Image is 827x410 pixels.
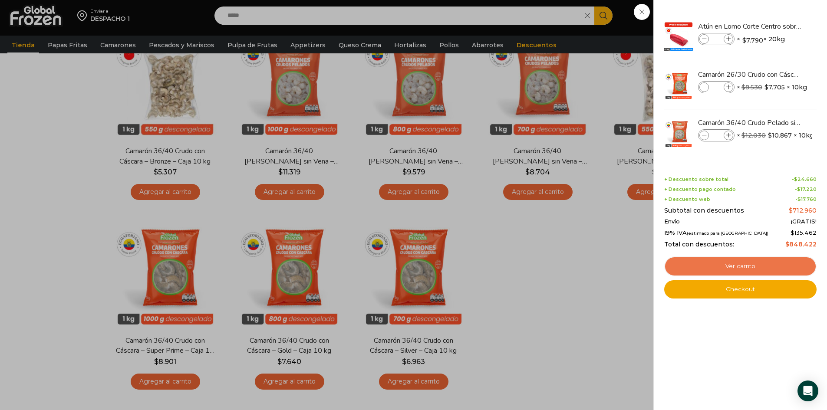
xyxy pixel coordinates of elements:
[785,240,817,248] bdi: 848.422
[710,34,723,44] input: Product quantity
[741,131,766,139] bdi: 12.030
[792,177,817,182] span: -
[794,176,797,182] span: $
[791,229,817,236] span: 135.462
[789,207,817,214] bdi: 712.960
[795,187,817,192] span: -
[797,186,817,192] bdi: 17.220
[664,241,734,248] span: Total con descuentos:
[794,176,817,182] bdi: 24.660
[737,129,814,141] span: × × 10kg
[768,131,792,140] bdi: 10.867
[698,70,801,79] a: Camarón 26/30 Crudo con Cáscara - Gold - Caja 10 kg
[789,207,793,214] span: $
[664,218,680,225] span: Envío
[741,83,762,91] bdi: 8.530
[664,187,736,192] span: + Descuento pago contado
[791,229,794,236] span: $
[664,207,744,214] span: Subtotal con descuentos
[664,197,710,202] span: + Descuento web
[742,36,746,45] span: $
[664,280,817,298] a: Checkout
[797,196,801,202] span: $
[710,131,723,140] input: Product quantity
[791,218,817,225] span: ¡GRATIS!
[797,186,801,192] span: $
[764,83,785,92] bdi: 7.705
[710,82,723,92] input: Product quantity
[741,83,745,91] span: $
[797,380,818,401] div: Open Intercom Messenger
[664,177,728,182] span: + Descuento sobre total
[764,83,768,92] span: $
[737,81,807,93] span: × × 10kg
[795,197,817,202] span: -
[737,33,785,45] span: × × 20kg
[785,240,789,248] span: $
[741,131,745,139] span: $
[687,231,768,236] small: (estimado para [GEOGRAPHIC_DATA])
[664,230,768,236] span: 19% IVA
[698,22,801,31] a: Atún en Lomo Corte Centro sobre 2 kg - Caja 20 kg
[742,36,763,45] bdi: 7.790
[698,118,801,128] a: Camarón 36/40 Crudo Pelado sin Vena - Super Prime - Caja 10 kg
[797,196,817,202] bdi: 17.760
[768,131,772,140] span: $
[664,256,817,276] a: Ver carrito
